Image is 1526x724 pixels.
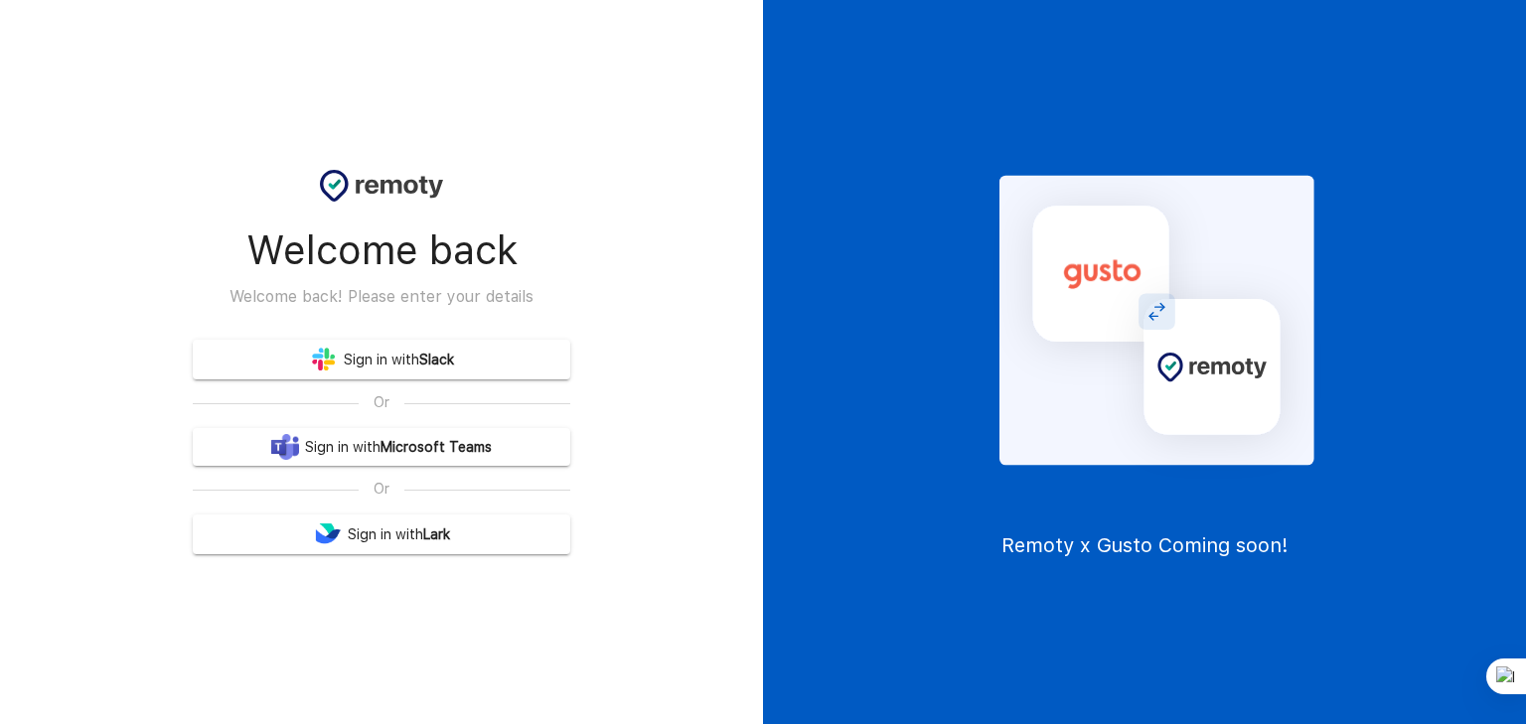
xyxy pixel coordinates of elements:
a: Sign in withSlack [193,340,570,379]
img: remoty_dark.svg [320,170,443,202]
img: Sign in with Lark [314,520,342,548]
span: Or [359,392,404,413]
span: Or [359,479,404,500]
b: Microsoft Teams [381,435,492,460]
a: Sign in withMicrosoft Teams [193,428,570,466]
a: Sign in withLark [193,514,570,554]
img: Sign in with Slack [271,434,299,460]
div: Welcome back! Please enter your details [229,283,534,311]
img: remoty_x_gusto.svg [945,167,1345,481]
div: Welcome back [246,227,518,274]
b: Lark [423,522,450,547]
img: Sign in with Slack [310,346,338,373]
div: Remoty x Gusto Coming soon! [1001,533,1289,557]
b: Slack [419,348,454,372]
